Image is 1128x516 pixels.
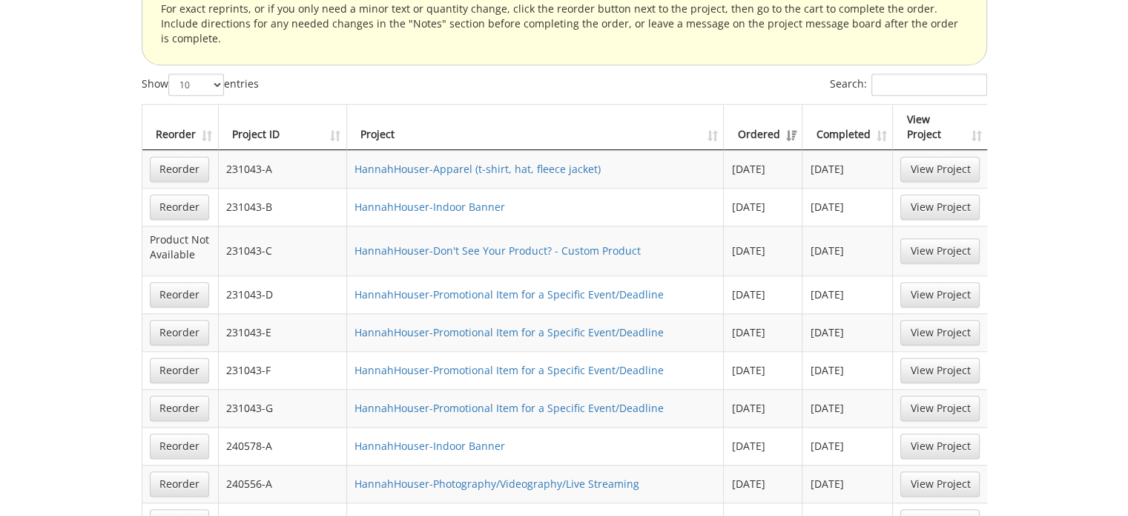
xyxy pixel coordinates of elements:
[893,105,987,150] th: View Project: activate to sort column ascending
[724,105,802,150] th: Ordered: activate to sort column ascending
[802,465,893,503] td: [DATE]
[802,150,893,188] td: [DATE]
[354,401,664,415] a: HannahHouser-Promotional Item for a Specific Event/Deadline
[724,351,802,389] td: [DATE]
[724,389,802,427] td: [DATE]
[724,150,802,188] td: [DATE]
[900,471,980,497] a: View Project
[219,313,347,351] td: 231043-E
[150,358,209,383] a: Reorder
[802,351,893,389] td: [DATE]
[354,477,639,491] a: HannahHouser-Photography/Videography/Live Streaming
[802,427,893,465] td: [DATE]
[900,195,980,220] a: View Project
[900,157,980,182] a: View Project
[354,244,641,258] a: HannahHouser-Don't See Your Product? - Custom Product
[219,465,347,503] td: 240556-A
[161,1,968,46] p: For exact reprints, or if you only need a minor text or quantity change, click the reorder button...
[802,105,893,150] th: Completed: activate to sort column ascending
[802,188,893,226] td: [DATE]
[871,74,987,96] input: Search:
[724,275,802,313] td: [DATE]
[150,282,209,307] a: Reorder
[354,200,505,214] a: HannahHouser-Indoor Banner
[802,226,893,275] td: [DATE]
[900,396,980,421] a: View Project
[900,238,980,264] a: View Project
[900,320,980,345] a: View Project
[354,325,664,339] a: HannahHouser-Promotional Item for a Specific Event/Deadline
[150,320,209,345] a: Reorder
[724,465,802,503] td: [DATE]
[219,427,347,465] td: 240578-A
[724,427,802,465] td: [DATE]
[802,389,893,427] td: [DATE]
[724,313,802,351] td: [DATE]
[219,389,347,427] td: 231043-G
[150,157,209,182] a: Reorder
[142,74,259,96] label: Show entries
[219,105,347,150] th: Project ID: activate to sort column ascending
[724,226,802,275] td: [DATE]
[142,105,219,150] th: Reorder: activate to sort column ascending
[802,313,893,351] td: [DATE]
[150,434,209,459] a: Reorder
[150,232,211,262] p: Product Not Available
[150,195,209,220] a: Reorder
[900,282,980,307] a: View Project
[150,471,209,497] a: Reorder
[168,74,224,96] select: Showentries
[219,150,347,188] td: 231043-A
[219,188,347,226] td: 231043-B
[354,439,505,453] a: HannahHouser-Indoor Banner
[802,275,893,313] td: [DATE]
[724,188,802,226] td: [DATE]
[150,396,209,421] a: Reorder
[354,363,664,377] a: HannahHouser-Promotional Item for a Specific Event/Deadline
[830,74,987,96] label: Search:
[354,162,601,176] a: HannahHouser-Apparel (t-shirt, hat, fleece jacket)
[347,105,725,150] th: Project: activate to sort column ascending
[219,226,347,275] td: 231043-C
[219,275,347,313] td: 231043-D
[354,287,664,301] a: HannahHouser-Promotional Item for a Specific Event/Deadline
[900,358,980,383] a: View Project
[219,351,347,389] td: 231043-F
[900,434,980,459] a: View Project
